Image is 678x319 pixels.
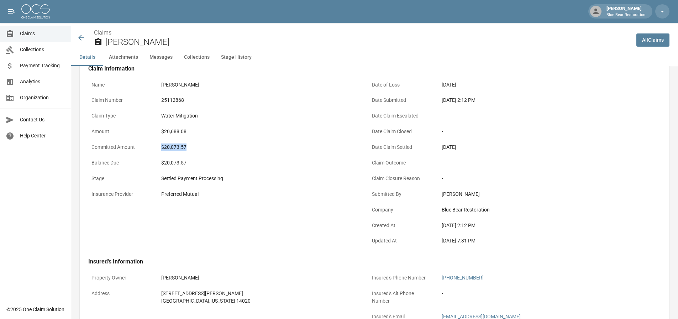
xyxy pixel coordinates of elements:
[442,237,637,245] div: [DATE] 7:31 PM
[88,187,152,201] p: Insurance Provider
[88,109,152,123] p: Claim Type
[88,172,152,185] p: Stage
[71,49,103,66] button: Details
[442,159,637,167] div: -
[636,33,669,47] a: AllClaims
[88,125,152,138] p: Amount
[88,78,152,92] p: Name
[20,78,65,85] span: Analytics
[442,112,637,120] div: -
[20,62,65,69] span: Payment Tracking
[161,290,357,297] div: [STREET_ADDRESS][PERSON_NAME]
[88,65,641,72] h4: Claim Information
[144,49,178,66] button: Messages
[71,49,678,66] div: anchor tabs
[369,187,433,201] p: Submitted By
[161,96,357,104] div: 25112868
[88,271,152,285] p: Property Owner
[94,28,631,37] nav: breadcrumb
[20,94,65,101] span: Organization
[369,172,433,185] p: Claim Closure Reason
[369,287,433,308] p: Insured's Alt Phone Number
[442,128,637,135] div: -
[161,143,357,151] div: $20,073.57
[88,258,641,265] h4: Insured's Information
[442,143,637,151] div: [DATE]
[442,96,637,104] div: [DATE] 2:12 PM
[369,234,433,248] p: Updated At
[369,140,433,154] p: Date Claim Settled
[161,128,357,135] div: $20,688.08
[369,125,433,138] p: Date Claim Closed
[161,112,357,120] div: Water Mitigation
[103,49,144,66] button: Attachments
[161,297,357,305] div: [GEOGRAPHIC_DATA] , [US_STATE] 14020
[442,190,637,198] div: [PERSON_NAME]
[442,222,637,229] div: [DATE] 2:12 PM
[369,271,433,285] p: Insured's Phone Number
[442,275,484,281] a: [PHONE_NUMBER]
[161,175,357,182] div: Settled Payment Processing
[94,29,111,36] a: Claims
[369,156,433,170] p: Claim Outcome
[88,156,152,170] p: Balance Due
[369,219,433,232] p: Created At
[442,206,637,214] div: Blue Bear Restoration
[161,159,357,167] div: $20,073.57
[88,287,152,300] p: Address
[161,81,357,89] div: [PERSON_NAME]
[21,4,50,19] img: ocs-logo-white-transparent.png
[442,175,637,182] div: -
[161,190,357,198] div: Preferred Mutual
[4,4,19,19] button: open drawer
[6,306,64,313] div: © 2025 One Claim Solution
[369,203,433,217] p: Company
[178,49,215,66] button: Collections
[20,132,65,140] span: Help Center
[369,78,433,92] p: Date of Loss
[20,46,65,53] span: Collections
[369,109,433,123] p: Date Claim Escalated
[369,93,433,107] p: Date Submitted
[604,5,648,18] div: [PERSON_NAME]
[88,140,152,154] p: Committed Amount
[161,274,357,282] div: [PERSON_NAME]
[88,93,152,107] p: Claim Number
[20,30,65,37] span: Claims
[20,116,65,124] span: Contact Us
[215,49,257,66] button: Stage History
[442,290,637,297] div: -
[606,12,645,18] p: Blue Bear Restoration
[105,37,631,47] h2: [PERSON_NAME]
[442,81,637,89] div: [DATE]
